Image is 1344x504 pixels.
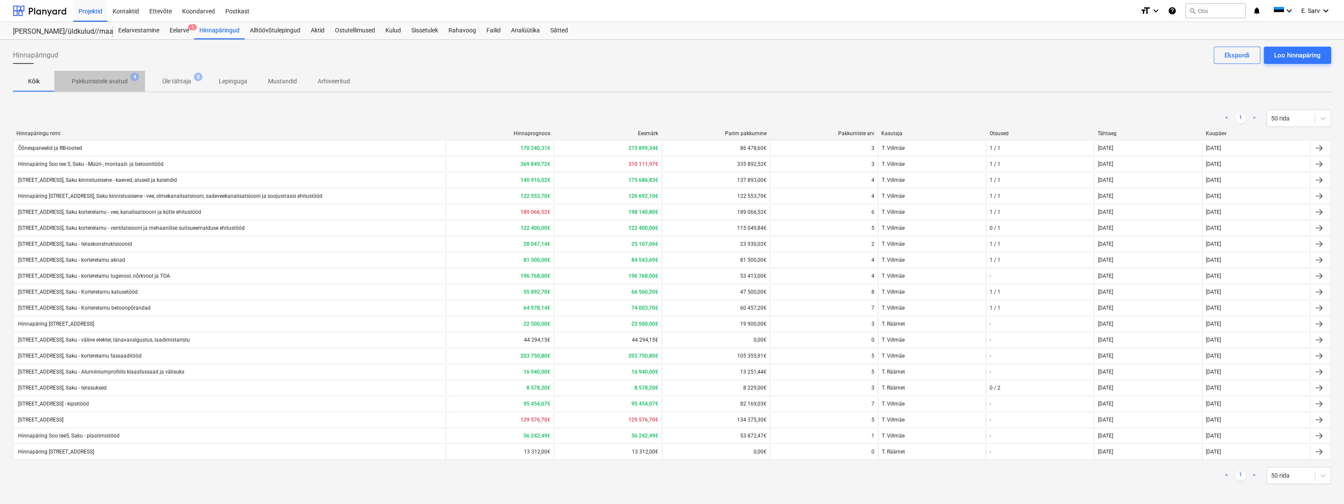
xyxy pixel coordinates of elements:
div: 3 [871,145,874,151]
div: 5 [871,225,874,231]
div: T. Villmäe [878,285,986,299]
div: [DATE] [1098,273,1113,279]
div: T. Villmäe [878,413,986,427]
div: Hinnapäring [STREET_ADDRESS] [17,449,94,455]
p: Üle tähtaja [162,77,191,86]
b: 64 978,14€ [524,305,550,311]
a: Sissetulek [406,22,443,39]
div: 47 500,00€ [662,285,770,299]
a: Failid [481,22,506,39]
div: [STREET_ADDRESS], Saku - korterelamu aknad [17,257,125,263]
div: 1 [871,433,874,439]
b: 129 576,70€ [521,417,550,423]
div: 8 [871,289,874,295]
div: 1 / 1 [990,177,1000,183]
div: [DATE] [1098,449,1113,455]
div: [STREET_ADDRESS], Saku - korterelamu tugevool, nõrkvool ja TOA [17,273,170,279]
div: [DATE] [1206,225,1221,231]
div: Loo hinnapäring [1274,50,1321,61]
div: Eesmärk [557,130,659,136]
div: T. Räämet [878,445,986,459]
div: 0 [871,449,874,455]
div: 86 478,60€ [662,141,770,155]
a: Next page [1249,470,1259,481]
p: Arhiveeritud [318,77,350,86]
div: 44 294,15€ [554,333,662,347]
a: Next page [1249,113,1259,124]
b: 203 750,80€ [521,353,550,359]
div: T. Villmäe [878,237,986,251]
b: 310 111,97€ [628,161,658,167]
b: 122 400,00€ [628,225,658,231]
div: 3 [871,321,874,327]
a: Ostutellimused [330,22,380,39]
div: 1 / 1 [990,289,1000,295]
div: [DATE] [1206,337,1221,343]
div: - [990,273,991,279]
div: [PERSON_NAME]/üldkulud//maatööd (2101817//2101766) [13,27,103,36]
div: [DATE] [1098,337,1113,343]
div: [STREET_ADDRESS], Saku - korterelamu fassaaditööd [17,353,142,359]
b: 140 916,02€ [521,177,550,183]
div: - [990,353,991,359]
b: 95 454,07€ [631,401,658,407]
div: [DATE] [1206,433,1221,439]
a: Sätted [545,22,573,39]
div: 4 [871,257,874,263]
div: - [990,417,991,423]
button: Otsi [1185,3,1246,18]
p: Kõik [23,77,44,86]
div: 1 / 1 [990,145,1000,151]
div: [DATE] [1098,225,1113,231]
div: T. Villmäe [878,189,986,203]
span: E. Sarv [1301,7,1320,14]
b: 175 686,83€ [628,177,658,183]
div: [STREET_ADDRESS], Saku - Korterelamu betoonpõrandad [17,305,151,311]
div: [DATE] [1098,161,1113,167]
div: T. Villmäe [878,221,986,235]
div: T. Räämet [878,365,986,379]
div: [DATE] [1098,401,1113,407]
button: Ekspordi [1214,47,1260,64]
div: 4 [871,193,874,199]
div: 0 / 1 [990,225,1000,231]
div: Hinnapäringu nimi [16,130,442,136]
div: 13 312,00€ [445,445,553,459]
span: search [1189,7,1196,14]
div: Hinnapäringud [194,22,245,39]
div: [DATE] [1206,145,1221,151]
div: 2 [871,241,874,247]
div: 0 [871,337,874,343]
div: 8 229,00€ [662,381,770,395]
div: Alltöövõtulepingud [245,22,306,39]
div: Analüütika [506,22,545,39]
div: [DATE] [1098,177,1113,183]
p: Pakkumistele avatud [72,77,128,86]
div: Eelarvestamine [113,22,164,39]
i: notifications [1253,6,1261,16]
div: [DATE] [1206,289,1221,295]
div: 1 / 1 [990,241,1000,247]
b: 215 899,34€ [628,145,658,151]
div: [DATE] [1206,385,1221,391]
div: [DATE] [1206,177,1221,183]
div: [DATE] [1206,369,1221,375]
div: [DATE] [1098,433,1113,439]
div: [DATE] [1098,369,1113,375]
span: 4 [130,73,139,81]
div: [DATE] [1206,321,1221,327]
div: Parim pakkumine [665,130,767,136]
div: [DATE] [1098,209,1113,215]
div: [DATE] [1098,305,1113,311]
div: [DATE] [1098,145,1113,151]
button: Loo hinnapäring [1264,47,1331,64]
div: - [990,369,991,375]
b: 95 454,07€ [524,401,550,407]
div: Pakkumiste arv [773,130,875,136]
b: 81 500,00€ [524,257,550,263]
b: 16 940,00€ [631,369,658,375]
div: 189 066,52€ [662,205,770,219]
iframe: Chat Widget [1301,463,1344,504]
div: 5 [871,353,874,359]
